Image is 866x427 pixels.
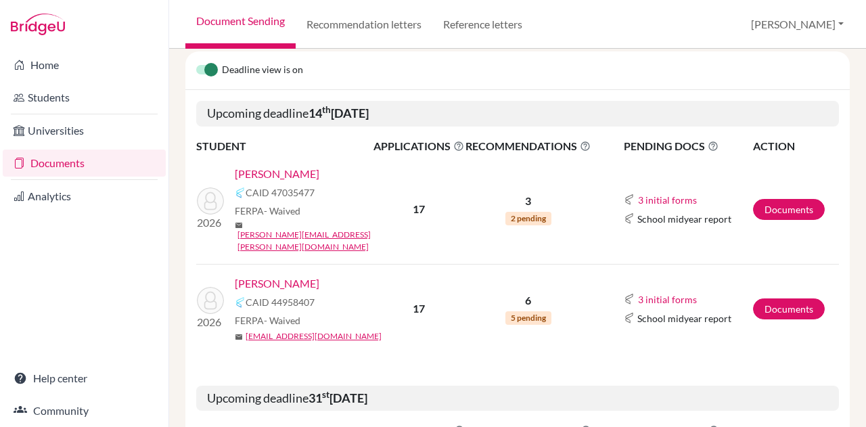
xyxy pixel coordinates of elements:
sup: st [322,389,329,400]
span: CAID 47035477 [246,185,315,200]
th: STUDENT [196,137,373,155]
img: Common App logo [235,187,246,198]
b: 17 [413,302,425,315]
span: APPLICATIONS [373,138,464,154]
a: Home [3,51,166,78]
a: [PERSON_NAME] [235,275,319,292]
b: 31 [DATE] [309,390,367,405]
button: 3 initial forms [637,292,698,307]
sup: th [322,104,331,115]
img: Common App logo [624,294,635,305]
span: Deadline view is on [222,62,303,78]
span: School midyear report [637,311,731,325]
b: 14 [DATE] [309,106,369,120]
span: CAID 44958407 [246,295,315,309]
b: 17 [413,202,425,215]
span: - Waived [264,315,300,326]
span: mail [235,221,243,229]
a: [PERSON_NAME] [235,166,319,182]
span: 5 pending [505,311,551,325]
h5: Upcoming deadline [196,101,839,127]
a: Students [3,84,166,111]
p: 6 [465,292,591,309]
p: 2026 [197,215,224,231]
p: 2026 [197,314,224,330]
th: ACTION [752,137,839,155]
span: - Waived [264,205,300,217]
a: Documents [753,199,825,220]
p: 3 [465,193,591,209]
a: Community [3,397,166,424]
a: Documents [753,298,825,319]
span: 2 pending [505,212,551,225]
span: FERPA [235,204,300,218]
h5: Upcoming deadline [196,386,839,411]
img: Bridge-U [11,14,65,35]
a: [PERSON_NAME][EMAIL_ADDRESS][PERSON_NAME][DOMAIN_NAME] [237,229,382,253]
button: 3 initial forms [637,192,698,208]
img: Varde, Athena [197,287,224,314]
img: Atzbach, Amelia [197,187,224,215]
a: Analytics [3,183,166,210]
img: Common App logo [624,313,635,323]
span: RECOMMENDATIONS [465,138,591,154]
span: PENDING DOCS [624,138,752,154]
button: [PERSON_NAME] [745,12,850,37]
span: School midyear report [637,212,731,226]
span: mail [235,333,243,341]
img: Common App logo [624,213,635,224]
span: FERPA [235,313,300,328]
img: Common App logo [624,194,635,205]
a: Universities [3,117,166,144]
a: [EMAIL_ADDRESS][DOMAIN_NAME] [246,330,382,342]
a: Documents [3,150,166,177]
a: Help center [3,365,166,392]
img: Common App logo [235,297,246,308]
